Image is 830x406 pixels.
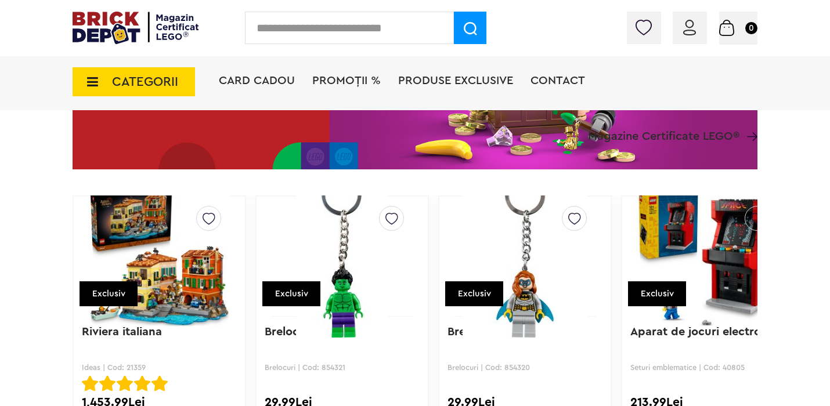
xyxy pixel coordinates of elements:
img: Riviera italiana [88,175,230,338]
img: Breloc Batgirl [454,175,596,338]
img: Evaluare cu stele [134,375,150,391]
p: Ideas | Cod: 21359 [82,363,237,372]
img: Evaluare cu stele [99,375,116,391]
a: Breloc Hulk [265,326,327,338]
img: Evaluare cu stele [117,375,133,391]
a: Aparat de jocuri electronice [630,326,784,338]
a: Riviera italiana [82,326,162,338]
div: Exclusiv [445,281,503,306]
small: 0 [745,22,757,34]
div: Exclusiv [262,281,320,306]
span: Magazine Certificate LEGO® [588,115,739,142]
a: PROMOȚII % [312,75,381,86]
a: Breloc Batgirl [448,326,521,338]
div: Exclusiv [80,281,138,306]
img: Aparat de jocuri electronice [637,175,779,338]
div: Exclusiv [628,281,686,306]
p: Brelocuri | Cod: 854320 [448,363,602,372]
span: CATEGORII [112,75,178,88]
img: Evaluare cu stele [151,375,168,391]
a: Card Cadou [219,75,295,86]
p: Brelocuri | Cod: 854321 [265,363,420,372]
img: Breloc Hulk [271,175,413,338]
img: Evaluare cu stele [82,375,98,391]
a: Magazine Certificate LEGO® [739,115,757,127]
a: Produse exclusive [398,75,513,86]
p: Seturi emblematice | Cod: 40805 [630,363,785,372]
a: Contact [531,75,585,86]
